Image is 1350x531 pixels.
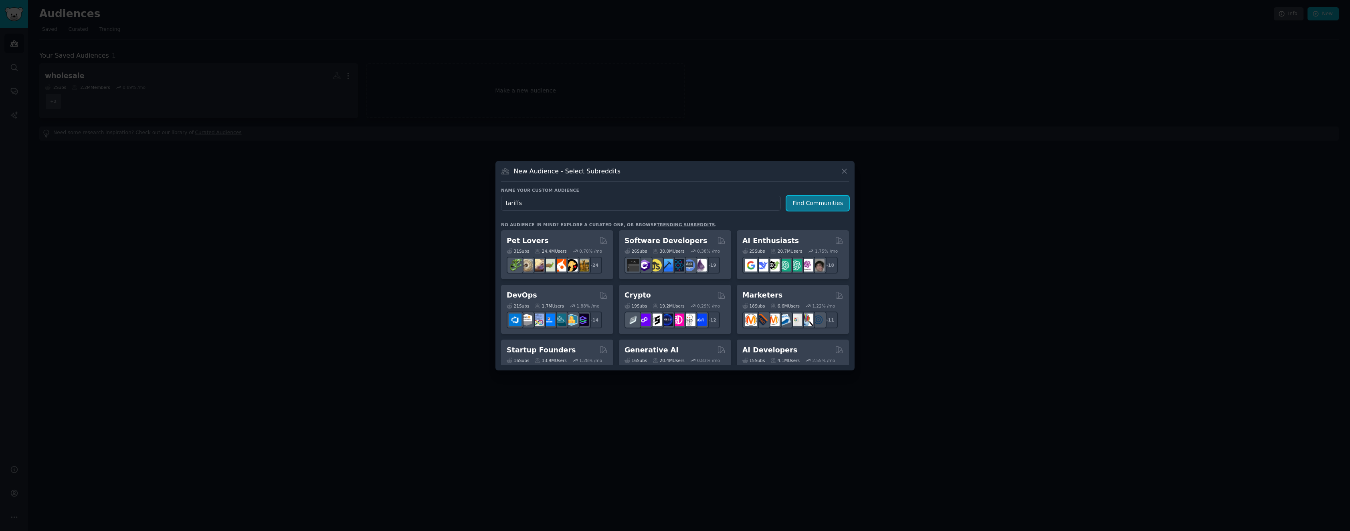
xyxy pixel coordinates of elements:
img: chatgpt_promptDesign [778,259,791,272]
h2: Generative AI [624,345,679,355]
img: ArtificalIntelligence [812,259,825,272]
h2: AI Enthusiasts [742,236,799,246]
div: 0.29 % /mo [697,303,720,309]
div: 16 Sub s [624,358,647,363]
div: 30.0M Users [653,248,684,254]
h2: DevOps [507,290,537,300]
img: AItoolsCatalog [767,259,780,272]
img: GoogleGeminiAI [745,259,757,272]
img: PlatformEngineers [576,314,589,326]
div: + 12 [703,312,720,328]
img: aws_cdk [565,314,578,326]
img: ethfinance [627,314,639,326]
img: elixir [694,259,707,272]
h2: Pet Lovers [507,236,549,246]
div: 1.28 % /mo [579,358,602,363]
div: 0.38 % /mo [697,248,720,254]
img: ethstaker [649,314,662,326]
img: csharp [638,259,651,272]
div: 31 Sub s [507,248,529,254]
img: web3 [661,314,673,326]
img: bigseo [756,314,768,326]
div: 19 Sub s [624,303,647,309]
img: defi_ [694,314,707,326]
img: defiblockchain [672,314,684,326]
img: PetAdvice [565,259,578,272]
h3: Name your custom audience [501,187,849,193]
div: + 24 [585,257,602,274]
div: 21 Sub s [507,303,529,309]
img: leopardgeckos [532,259,544,272]
div: 6.6M Users [770,303,800,309]
img: Docker_DevOps [532,314,544,326]
img: googleads [790,314,802,326]
h2: AI Developers [742,345,797,355]
img: herpetology [509,259,521,272]
img: CryptoNews [683,314,695,326]
img: chatgpt_prompts_ [790,259,802,272]
div: 19.2M Users [653,303,684,309]
img: MarketingResearch [801,314,813,326]
h3: New Audience - Select Subreddits [514,167,620,175]
img: cockatiel [554,259,566,272]
img: 0xPolygon [638,314,651,326]
input: Pick a short name, like "Digital Marketers" or "Movie-Goers" [501,196,781,211]
img: OpenAIDev [801,259,813,272]
div: 15 Sub s [742,358,765,363]
img: AskComputerScience [683,259,695,272]
img: software [627,259,639,272]
div: 1.75 % /mo [815,248,838,254]
div: 18 Sub s [742,303,765,309]
img: platformengineering [554,314,566,326]
img: dogbreed [576,259,589,272]
h2: Marketers [742,290,782,300]
div: 16 Sub s [507,358,529,363]
div: 1.7M Users [535,303,564,309]
img: AWS_Certified_Experts [520,314,533,326]
button: Find Communities [786,196,849,211]
a: trending subreddits [657,222,715,227]
img: AskMarketing [767,314,780,326]
h2: Crypto [624,290,651,300]
img: azuredevops [509,314,521,326]
div: No audience in mind? Explore a curated one, or browse . [501,222,717,227]
div: 26 Sub s [624,248,647,254]
img: reactnative [672,259,684,272]
div: + 18 [821,257,838,274]
img: content_marketing [745,314,757,326]
div: 20.7M Users [770,248,802,254]
div: + 11 [821,312,838,328]
img: DeepSeek [756,259,768,272]
img: Emailmarketing [778,314,791,326]
div: 25 Sub s [742,248,765,254]
img: learnjavascript [649,259,662,272]
img: OnlineMarketing [812,314,825,326]
div: 20.4M Users [653,358,684,363]
div: 13.9M Users [535,358,566,363]
div: 0.70 % /mo [579,248,602,254]
div: 1.88 % /mo [577,303,600,309]
img: ballpython [520,259,533,272]
div: + 14 [585,312,602,328]
div: + 19 [703,257,720,274]
div: 1.22 % /mo [812,303,835,309]
div: 2.55 % /mo [812,358,835,363]
img: iOSProgramming [661,259,673,272]
h2: Software Developers [624,236,707,246]
div: 0.83 % /mo [697,358,720,363]
img: turtle [543,259,555,272]
img: DevOpsLinks [543,314,555,326]
div: 4.1M Users [770,358,800,363]
h2: Startup Founders [507,345,576,355]
div: 24.4M Users [535,248,566,254]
